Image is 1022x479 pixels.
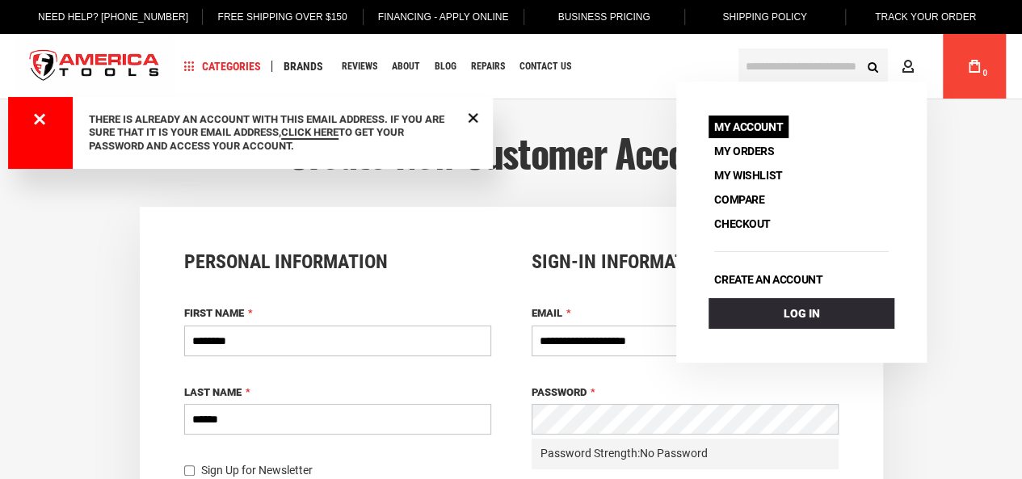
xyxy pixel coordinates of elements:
[471,61,505,71] span: Repairs
[709,164,788,187] a: My Wishlist
[532,307,562,319] span: Email
[16,36,173,97] img: America Tools
[89,113,461,153] div: There is already an account with this email address. If you are sure that it is your email addres...
[184,386,242,398] span: Last Name
[709,116,789,138] a: My Account
[464,56,512,78] a: Repairs
[709,268,828,291] a: Create an account
[183,61,261,72] span: Categories
[857,51,888,82] button: Search
[982,69,987,78] span: 0
[512,56,578,78] a: Contact Us
[288,124,734,181] span: Create New Customer Account
[519,61,571,71] span: Contact Us
[709,140,780,162] a: My Orders
[427,56,464,78] a: Blog
[342,61,377,71] span: Reviews
[334,56,385,78] a: Reviews
[722,11,807,23] span: Shipping Policy
[176,56,268,78] a: Categories
[385,56,427,78] a: About
[640,447,708,460] span: No Password
[284,61,323,72] span: Brands
[532,386,587,398] span: Password
[392,61,420,71] span: About
[184,250,388,273] span: Personal Information
[532,439,839,469] div: Password Strength:
[463,107,483,128] div: Close Message
[201,464,313,477] span: Sign Up for Newsletter
[184,307,244,319] span: First Name
[709,212,776,235] a: Checkout
[959,34,990,99] a: 0
[276,56,330,78] a: Brands
[709,188,770,211] a: Compare
[435,61,456,71] span: Blog
[532,250,714,273] span: Sign-in Information
[16,36,173,97] a: store logo
[709,298,894,329] a: Log In
[281,126,339,141] a: click here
